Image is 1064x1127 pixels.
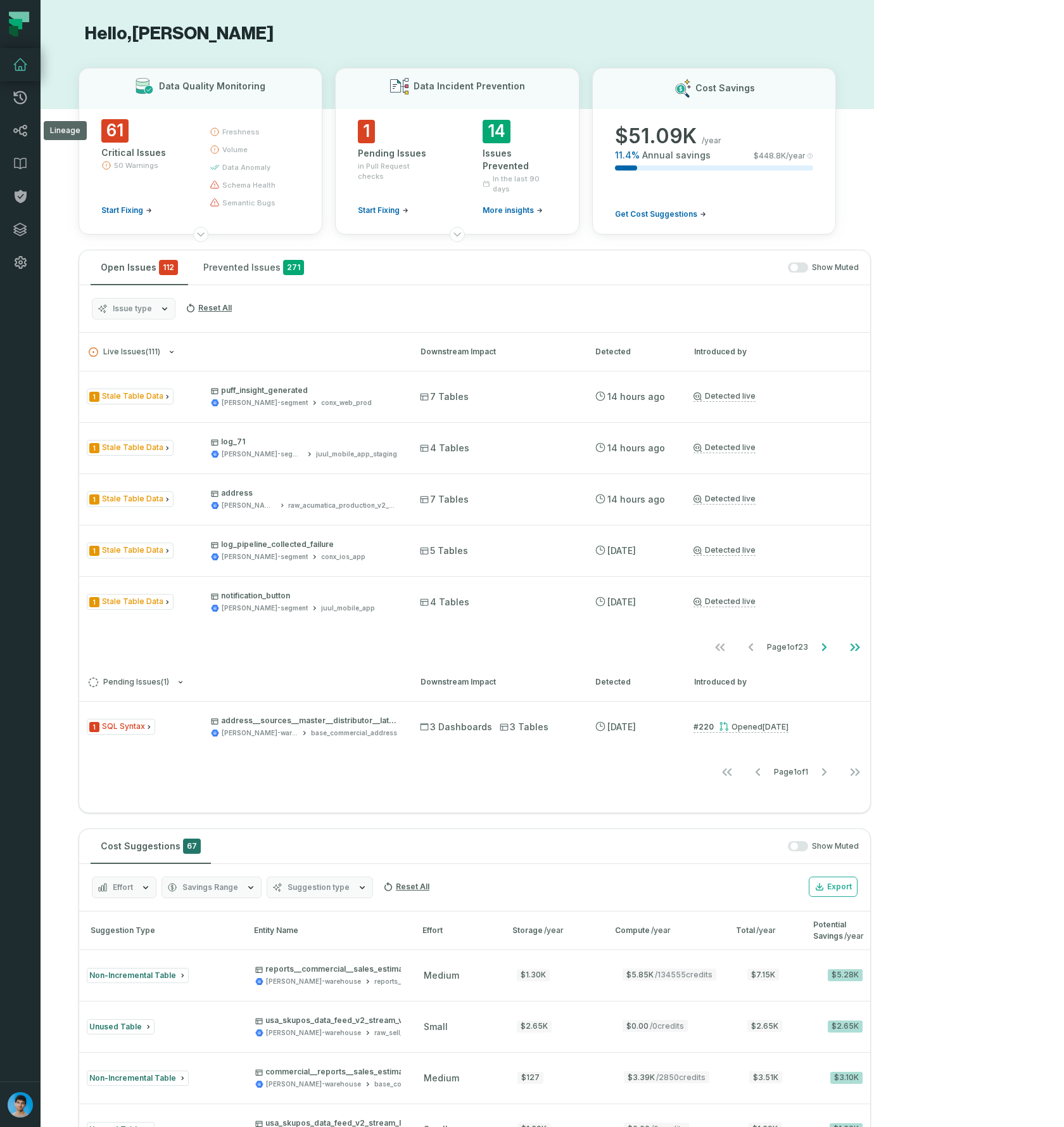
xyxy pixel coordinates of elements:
[493,174,557,194] span: In the last 90 days
[182,882,238,892] span: Savings Range
[693,391,756,402] a: Detected live
[222,198,275,208] span: semantic bugs
[623,969,716,981] span: $5.85K
[607,545,636,556] relative-time: Aug 24, 2025, 6:40 AM GMT+3
[607,391,665,402] relative-time: Aug 25, 2025, 6:30 AM GMT+3
[712,759,742,785] button: Go to first page
[87,594,174,610] span: Issue Type
[222,449,303,459] div: juul-segment
[266,1079,361,1089] div: juul-warehouse
[89,597,99,607] span: Severity
[222,728,298,738] div: juul-warehouse
[222,145,248,155] span: volume
[87,440,174,456] span: Issue Type
[424,1021,448,1032] span: small
[813,919,864,942] div: Potential Savings
[840,634,870,660] button: Go to last page
[321,603,375,613] div: juul_mobile_app
[92,877,156,898] button: Effort
[736,925,790,936] div: Total
[424,1072,459,1083] span: medium
[222,162,270,172] span: data anomaly
[420,544,468,557] span: 5 Tables
[592,68,836,235] button: Cost Savings$51.09K/year11.4%Annual savings$448.8K/yearGet Cost Suggestions
[44,121,87,140] div: Lineage
[500,721,548,733] span: 3 Tables
[79,371,870,662] div: Live Issues(111)
[113,882,133,892] span: Effort
[101,146,187,159] div: Critical Issues
[809,634,839,660] button: Go to next page
[650,1021,684,1031] span: / 0 credits
[374,1028,487,1038] div: raw_sell_through_transaction_level
[595,676,671,688] div: Detected
[615,209,706,219] a: Get Cost Suggestions
[607,442,665,453] relative-time: Aug 25, 2025, 6:30 AM GMT+3
[255,964,668,974] p: reports__commercial__sales_estimates__aggregage_by_geography_and_product__baselined__weekly__v1
[311,728,397,738] div: base_commercial_address
[79,1052,870,1103] button: Non-Incremental Tablecommercial__reports__sales_estimate_by_geography_and_product__combined__week...
[595,346,671,357] div: Detected
[89,347,160,357] span: Live Issues ( 111 )
[747,1020,782,1032] span: $2.65K
[180,298,237,318] button: Reset All
[809,877,858,897] button: Export
[101,119,129,143] span: 61
[79,950,870,1000] button: Non-Incremental Tablereports__commercial__sales_estimates__aggregage_by_geography_and_product__ba...
[79,68,322,235] button: Data Quality Monitoring61Critical Issues50 WarningsStart Fixingfreshnessvolumedata anomalyschema ...
[544,925,564,935] span: /year
[8,1092,33,1117] img: avatar of Omri Ildis
[420,493,469,506] span: 7 Tables
[91,250,188,285] button: Open Issues
[255,1067,610,1077] p: commercial__reports__sales_estimate_by_geography_and_product__combined__weekly_v1
[101,205,143,216] span: Start Fixing
[747,969,779,981] span: $7.15K
[89,1073,176,1083] span: Non-Incremental Table
[92,298,175,319] button: Issue type
[615,925,714,936] div: Compute
[89,970,176,980] span: Non-Incremental Table
[809,759,839,785] button: Go to next page
[844,931,864,941] span: /year
[79,759,870,785] nav: pagination
[421,346,573,357] div: Downstream Impact
[161,877,262,898] button: Savings Range
[335,68,579,235] button: Data Incident Prevention1Pending Issuesin Pull Request checksStart Fixing14Issues PreventedIn the...
[655,970,712,979] span: / 134555 credits
[420,442,469,454] span: 4 Tables
[288,501,397,510] div: raw_acumatica_production_v2_dbo
[483,205,543,216] a: More insights
[89,1022,142,1031] span: Unused Table
[113,304,152,314] span: Issue type
[693,494,756,505] a: Detected live
[89,443,99,453] span: Severity
[211,539,397,550] p: log_pipeline_collected_failure
[378,877,434,897] button: Reset All
[420,390,469,403] span: 7 Tables
[288,882,350,892] span: Suggestion type
[211,437,397,447] p: log_71
[705,634,735,660] button: Go to first page
[712,759,870,785] ul: Page 1 of 1
[211,385,397,396] p: puff_insight_generated
[283,260,304,275] span: 271
[607,596,636,607] relative-time: Aug 23, 2025, 7:10 AM GMT+3
[87,719,155,735] span: Issue Type
[421,676,573,688] div: Downstream Impact
[483,147,557,172] div: Issues Prevented
[255,1015,487,1026] p: usa_skupos_data_feed_v2_stream_v2_payments
[79,701,870,787] div: Pending Issues(1)
[656,1072,706,1082] span: / 2850 credits
[87,389,174,404] span: Issue Type
[607,721,636,732] relative-time: Aug 23, 2025, 12:57 AM GMT+3
[89,347,398,357] button: Live Issues(111)
[763,722,788,731] relative-time: Aug 22, 2025, 9:01 PM GMT+3
[222,501,276,510] div: juul-warehouse
[89,678,398,687] button: Pending Issues(1)
[321,398,372,408] div: conx_web_prod
[422,925,490,936] div: Effort
[694,676,869,688] div: Introduced by
[358,147,432,160] div: Pending Issues
[830,1072,863,1084] div: $3.10K
[89,722,99,732] span: Severity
